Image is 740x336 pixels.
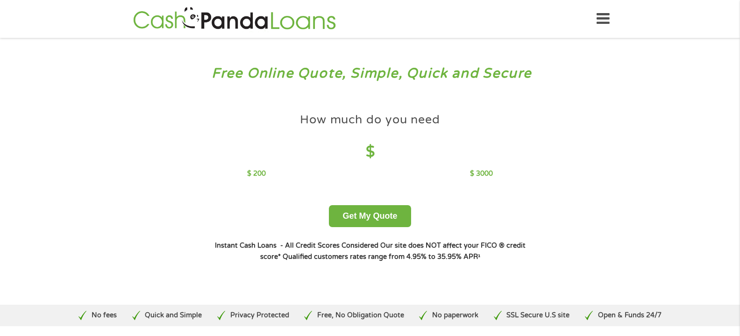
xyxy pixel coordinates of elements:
[470,169,493,179] p: $ 3000
[506,310,569,321] p: SSL Secure U.S site
[130,6,339,32] img: GetLoanNow Logo
[598,310,662,321] p: Open & Funds 24/7
[145,310,202,321] p: Quick and Simple
[260,242,526,261] strong: Our site does NOT affect your FICO ® credit score*
[317,310,404,321] p: Free, No Obligation Quote
[247,169,266,179] p: $ 200
[283,253,480,261] strong: Qualified customers rates range from 4.95% to 35.95% APR¹
[230,310,289,321] p: Privacy Protected
[432,310,478,321] p: No paperwork
[300,112,440,128] h4: How much do you need
[27,65,713,82] h3: Free Online Quote, Simple, Quick and Secure
[92,310,117,321] p: No fees
[247,143,492,162] h4: $
[329,205,411,227] button: Get My Quote
[215,242,378,250] strong: Instant Cash Loans - All Credit Scores Considered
